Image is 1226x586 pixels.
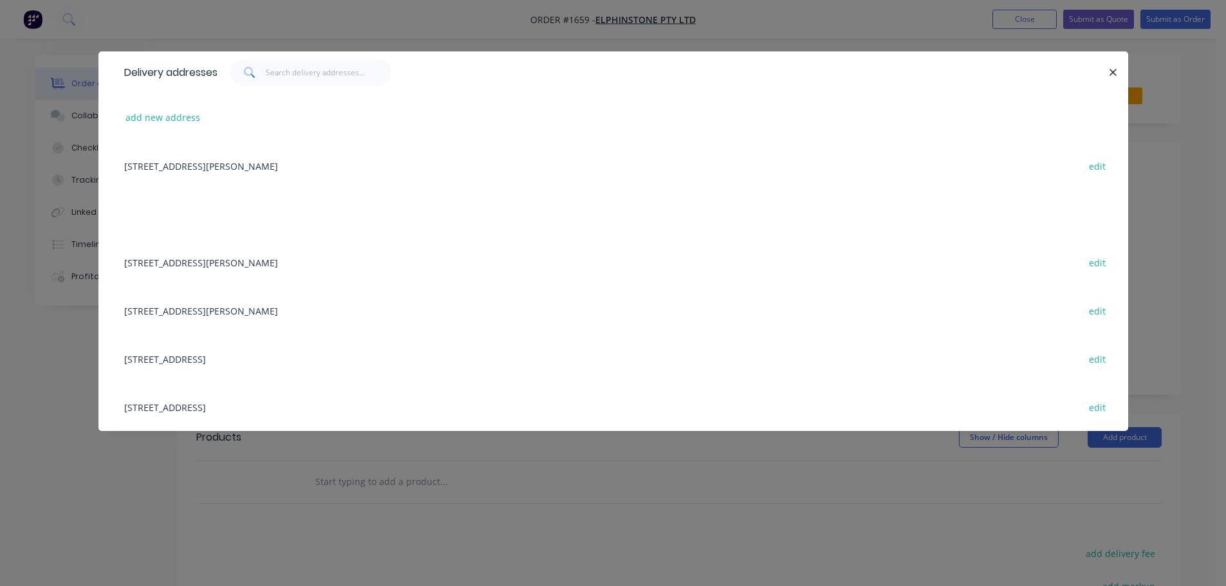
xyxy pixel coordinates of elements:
button: edit [1082,157,1113,174]
div: [STREET_ADDRESS][PERSON_NAME] [118,238,1109,286]
div: [STREET_ADDRESS] [118,383,1109,431]
button: edit [1082,398,1113,416]
div: [STREET_ADDRESS][PERSON_NAME] [118,142,1109,190]
button: add new address [119,109,207,126]
div: Delivery addresses [118,52,218,93]
button: edit [1082,350,1113,367]
button: edit [1082,302,1113,319]
input: Search delivery addresses... [266,60,391,86]
button: edit [1082,253,1113,271]
div: [STREET_ADDRESS][PERSON_NAME] [118,286,1109,334]
div: [STREET_ADDRESS] [118,334,1109,383]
